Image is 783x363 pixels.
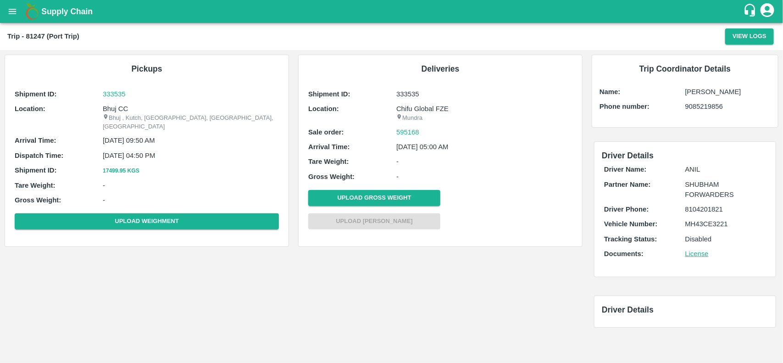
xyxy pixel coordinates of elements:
p: [DATE] 04:50 PM [103,151,279,161]
button: open drawer [2,1,23,22]
p: - [103,180,279,190]
p: 333535 [396,89,572,99]
a: 595168 [396,127,419,137]
div: customer-support [743,3,759,20]
b: Tare Weight: [15,182,56,189]
b: Supply Chain [41,7,93,16]
p: - [396,156,572,167]
b: Driver Phone: [604,206,649,213]
button: View Logs [725,28,774,45]
h6: Deliveries [306,62,575,75]
b: Arrival Time: [15,137,56,144]
b: Vehicle Number: [604,220,657,228]
b: Tare Weight: [308,158,349,165]
p: Chifu Global FZE [396,104,572,114]
p: [PERSON_NAME] [685,87,771,97]
p: SHUBHAM FORWARDERS [685,179,766,200]
b: Shipment ID: [308,90,350,98]
p: Mundra [396,114,572,123]
p: 8104201821 [685,204,766,214]
b: Gross Weight: [308,173,355,180]
a: 333535 [103,89,279,99]
p: MH43CE3221 [685,219,766,229]
a: Supply Chain [41,5,743,18]
b: Sale order: [308,128,344,136]
p: Bhuj , Kutch, [GEOGRAPHIC_DATA], [GEOGRAPHIC_DATA], [GEOGRAPHIC_DATA] [103,114,279,131]
b: Tracking Status: [604,235,657,243]
b: Location: [308,105,339,112]
b: Dispatch Time: [15,152,63,159]
h6: Trip Coordinator Details [600,62,771,75]
p: [DATE] 05:00 AM [396,142,572,152]
b: Documents: [604,250,644,257]
p: 9085219856 [685,101,771,112]
b: Arrival Time: [308,143,350,151]
button: Upload Gross Weight [308,190,440,206]
b: Name: [600,88,620,95]
b: Location: [15,105,45,112]
b: Gross Weight: [15,196,61,204]
p: Disabled [685,234,766,244]
p: Bhuj CC [103,104,279,114]
p: - [396,172,572,182]
b: Phone number: [600,103,650,110]
a: License [685,250,709,257]
b: Shipment ID: [15,90,57,98]
p: - [103,195,279,205]
h6: Pickups [12,62,281,75]
b: Trip - 81247 (Port Trip) [7,33,79,40]
span: Driver Details [602,151,654,160]
b: Driver Name: [604,166,646,173]
span: Driver Details [602,305,654,314]
p: ANIL [685,164,766,174]
b: Partner Name: [604,181,650,188]
div: account of current user [759,2,776,21]
button: 17499.95 Kgs [103,166,139,176]
b: Shipment ID: [15,167,57,174]
img: logo [23,2,41,21]
p: [DATE] 09:50 AM [103,135,279,145]
button: Upload Weighment [15,213,279,229]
